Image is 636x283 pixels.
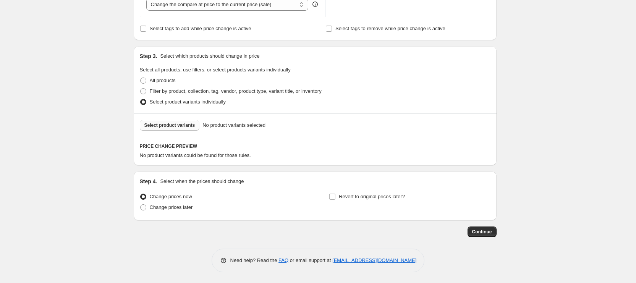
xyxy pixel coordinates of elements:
[150,204,193,210] span: Change prices later
[140,143,490,149] h6: PRICE CHANGE PREVIEW
[140,67,291,73] span: Select all products, use filters, or select products variants individually
[150,88,322,94] span: Filter by product, collection, tag, vendor, product type, variant title, or inventory
[332,257,416,263] a: [EMAIL_ADDRESS][DOMAIN_NAME]
[150,26,251,31] span: Select tags to add while price change is active
[339,194,405,199] span: Revert to original prices later?
[202,121,265,129] span: No product variants selected
[150,194,192,199] span: Change prices now
[311,0,319,8] div: help
[472,229,492,235] span: Continue
[278,257,288,263] a: FAQ
[140,152,251,158] span: No product variants could be found for those rules.
[230,257,279,263] span: Need help? Read the
[150,99,226,105] span: Select product variants individually
[140,120,200,131] button: Select product variants
[160,178,244,185] p: Select when the prices should change
[288,257,332,263] span: or email support at
[144,122,195,128] span: Select product variants
[335,26,445,31] span: Select tags to remove while price change is active
[160,52,259,60] p: Select which products should change in price
[150,78,176,83] span: All products
[140,52,157,60] h2: Step 3.
[140,178,157,185] h2: Step 4.
[468,226,497,237] button: Continue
